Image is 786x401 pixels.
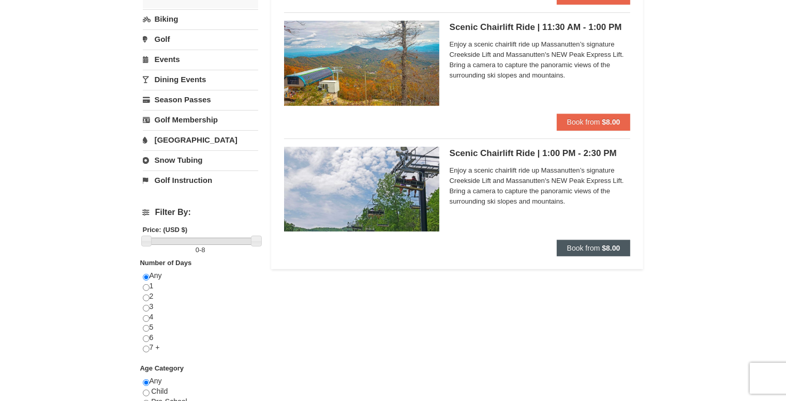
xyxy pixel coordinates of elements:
[557,114,631,130] button: Book from $8.00
[196,246,199,254] span: 0
[450,165,631,207] span: Enjoy a scenic chairlift ride up Massanutten’s signature Creekside Lift and Massanutten's NEW Pea...
[450,22,631,33] h5: Scenic Chairlift Ride | 11:30 AM - 1:00 PM
[557,240,631,256] button: Book from $8.00
[143,70,258,89] a: Dining Events
[602,244,620,252] strong: $8.00
[143,226,188,234] strong: Price: (USD $)
[143,171,258,190] a: Golf Instruction
[450,39,631,81] span: Enjoy a scenic chairlift ride up Massanutten’s signature Creekside Lift and Massanutten's NEW Pea...
[143,150,258,169] a: Snow Tubing
[450,148,631,159] h5: Scenic Chairlift Ride | 1:00 PM - 2:30 PM
[143,245,258,255] label: -
[567,244,600,252] span: Book from
[151,387,168,395] span: Child
[140,364,184,372] strong: Age Category
[284,147,439,232] img: 24896431-9-664d1467.jpg
[143,9,258,28] a: Biking
[143,29,258,49] a: Golf
[201,246,205,254] span: 8
[602,118,620,126] strong: $8.00
[143,130,258,149] a: [GEOGRAPHIC_DATA]
[567,118,600,126] span: Book from
[143,110,258,129] a: Golf Membership
[143,90,258,109] a: Season Passes
[143,208,258,217] h4: Filter By:
[143,271,258,363] div: Any 1 2 3 4 5 6 7 +
[140,259,192,267] strong: Number of Days
[284,21,439,105] img: 24896431-13-a88f1aaf.jpg
[143,50,258,69] a: Events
